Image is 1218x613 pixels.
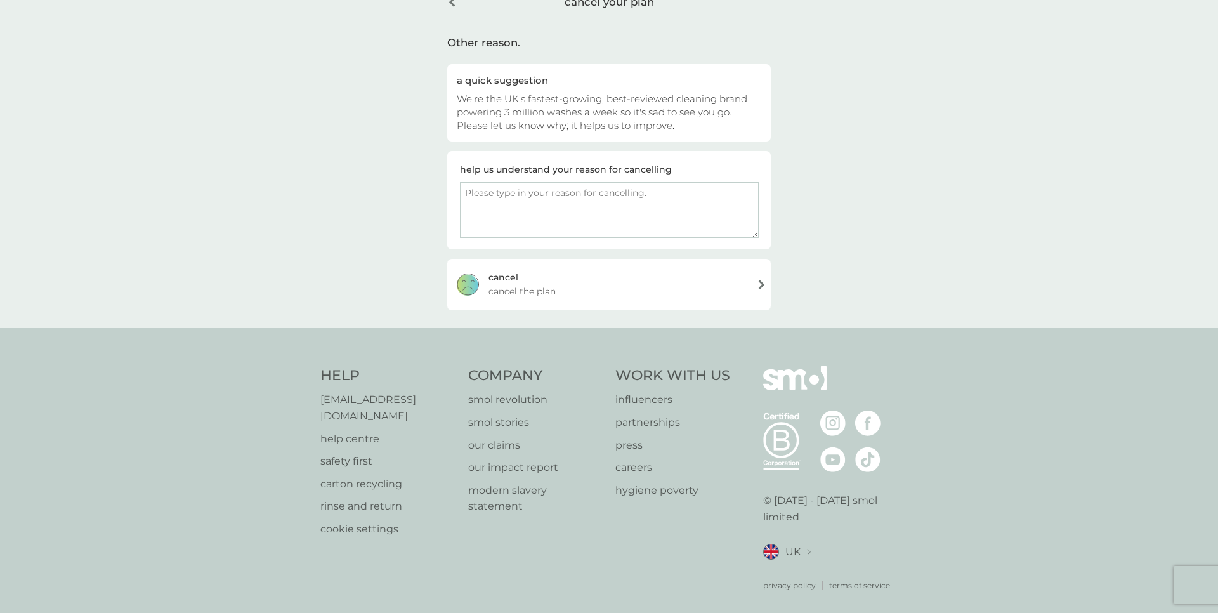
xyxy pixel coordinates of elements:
img: UK flag [763,544,779,560]
a: [EMAIL_ADDRESS][DOMAIN_NAME] [320,392,455,424]
div: Other reason. [447,34,771,51]
span: UK [785,544,801,560]
a: carton recycling [320,476,455,492]
img: visit the smol Facebook page [855,411,881,436]
p: © [DATE] - [DATE] smol limited [763,492,898,525]
a: safety first [320,453,455,470]
a: careers [615,459,730,476]
span: We're the UK's fastest-growing, best-reviewed cleaning brand powering 3 million washes a week so ... [457,93,747,131]
a: help centre [320,431,455,447]
div: a quick suggestion [457,74,761,87]
img: smol [763,366,827,409]
a: our impact report [468,459,603,476]
a: influencers [615,392,730,408]
a: smol stories [468,414,603,431]
img: visit the smol Tiktok page [855,447,881,472]
h4: Help [320,366,455,386]
a: hygiene poverty [615,482,730,499]
img: select a new location [807,549,811,556]
a: our claims [468,437,603,454]
span: cancel the plan [488,284,556,298]
img: visit the smol Youtube page [820,447,846,472]
div: cancel [488,270,518,284]
a: partnerships [615,414,730,431]
a: modern slavery statement [468,482,603,515]
a: smol revolution [468,392,603,408]
a: rinse and return [320,498,455,515]
h4: Work With Us [615,366,730,386]
a: press [615,437,730,454]
h4: Company [468,366,603,386]
a: cookie settings [320,521,455,537]
img: visit the smol Instagram page [820,411,846,436]
div: help us understand your reason for cancelling [460,162,672,176]
a: privacy policy [763,579,816,591]
a: terms of service [829,579,890,591]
